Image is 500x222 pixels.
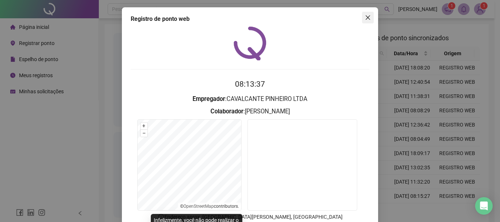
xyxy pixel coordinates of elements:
[131,213,369,221] p: Endereço aprox. : [GEOGRAPHIC_DATA][PERSON_NAME], [GEOGRAPHIC_DATA]
[180,204,239,209] li: © contributors.
[193,95,225,102] strong: Empregador
[131,94,369,104] h3: : CAVALCANTE PINHEIRO LTDA
[234,26,266,60] img: QRPoint
[475,197,493,215] div: Open Intercom Messenger
[365,15,371,20] span: close
[183,204,214,209] a: OpenStreetMap
[235,80,265,89] time: 08:13:37
[362,12,374,23] button: Close
[131,15,369,23] div: Registro de ponto web
[158,213,164,220] span: info-circle
[141,130,148,137] button: –
[210,108,243,115] strong: Colaborador
[131,107,369,116] h3: : [PERSON_NAME]
[141,123,148,129] button: +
